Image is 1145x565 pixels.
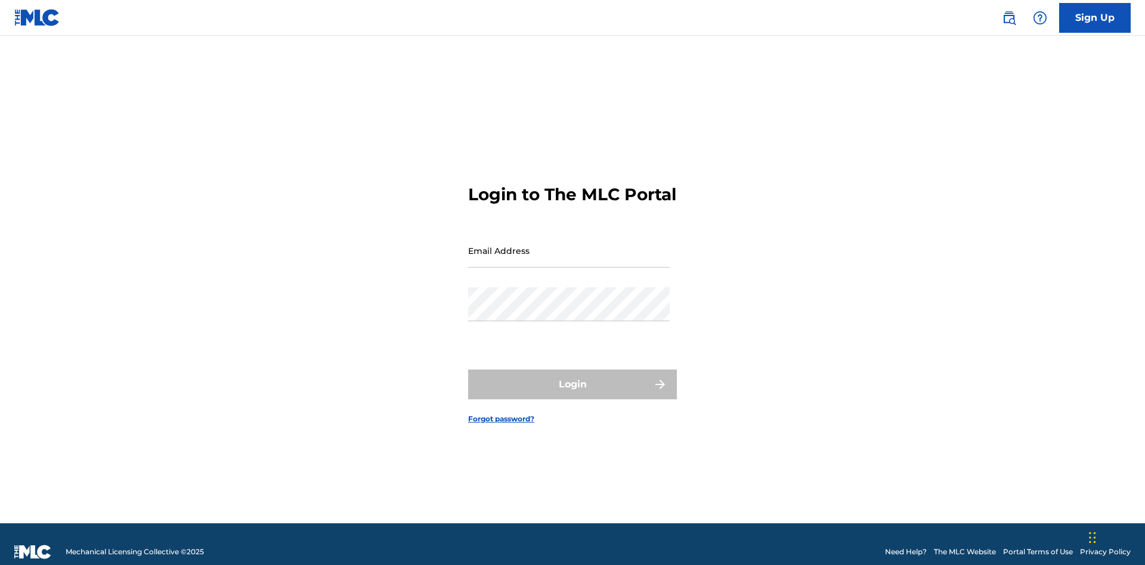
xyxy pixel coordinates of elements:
img: MLC Logo [14,9,60,26]
span: Mechanical Licensing Collective © 2025 [66,547,204,557]
img: search [1002,11,1016,25]
h3: Login to The MLC Portal [468,184,676,205]
div: Help [1028,6,1052,30]
img: logo [14,545,51,559]
a: Portal Terms of Use [1003,547,1073,557]
a: Need Help? [885,547,927,557]
a: Public Search [997,6,1021,30]
a: Sign Up [1059,3,1131,33]
a: Forgot password? [468,414,534,424]
iframe: Chat Widget [1085,508,1145,565]
img: help [1033,11,1047,25]
a: The MLC Website [934,547,996,557]
a: Privacy Policy [1080,547,1131,557]
div: Drag [1089,520,1096,555]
